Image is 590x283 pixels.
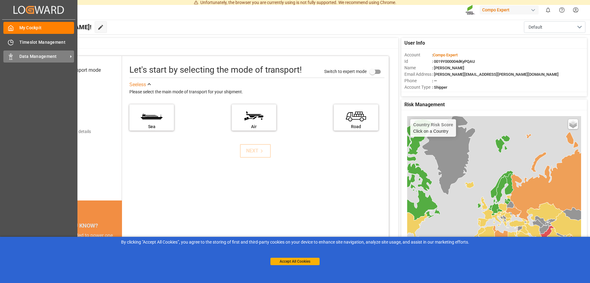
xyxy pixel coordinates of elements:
[129,63,302,76] div: Let's start by selecting the mode of transport!
[337,123,375,130] div: Road
[555,3,569,17] button: Help Center
[270,258,320,265] button: Accept All Cookies
[324,69,367,74] span: Switch to expert mode
[413,122,453,134] div: Click on a Country
[129,88,384,96] div: Please select the main mode of transport for your shipment.
[404,58,432,65] span: Id
[432,72,559,77] span: : [PERSON_NAME][EMAIL_ADDRESS][PERSON_NAME][DOMAIN_NAME]
[433,53,458,57] span: Compo Expert
[129,81,146,88] div: See less
[4,239,586,245] div: By clicking "Accept All Cookies”, you agree to the storing of first and third-party cookies on yo...
[466,5,475,15] img: Screenshot%202023-09-29%20at%2010.02.21.png_1712312052.png
[404,65,432,71] span: Name
[413,122,453,127] h4: Country Risk Score
[19,25,74,31] span: My Cockpit
[524,21,585,33] button: open menu
[480,6,539,14] div: Compo Expert
[240,144,271,158] button: NEXT
[404,78,432,84] span: Phone
[19,39,74,46] span: Timeslot Management
[26,21,92,33] span: Hello [PERSON_NAME]!
[41,232,115,276] div: The energy needed to power one large container ship across the ocean in a single day is the same ...
[404,84,432,91] span: Account Type
[132,123,171,130] div: Sea
[432,53,458,57] span: :
[3,22,74,34] a: My Cockpit
[246,147,265,155] div: NEXT
[33,219,122,232] div: DID YOU KNOW?
[432,79,437,83] span: : —
[404,71,432,78] span: Email Address
[480,4,541,16] button: Compo Expert
[432,66,464,70] span: : [PERSON_NAME]
[529,24,542,30] span: Default
[432,59,475,64] span: : 0019Y000004dKyPQAU
[3,36,74,48] a: Timeslot Management
[404,101,445,108] span: Risk Management
[432,85,447,90] span: : Shipper
[235,123,273,130] div: Air
[404,39,425,47] span: User Info
[19,53,68,60] span: Data Management
[568,119,578,129] a: Layers
[404,52,432,58] span: Account
[541,3,555,17] button: show 0 new notifications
